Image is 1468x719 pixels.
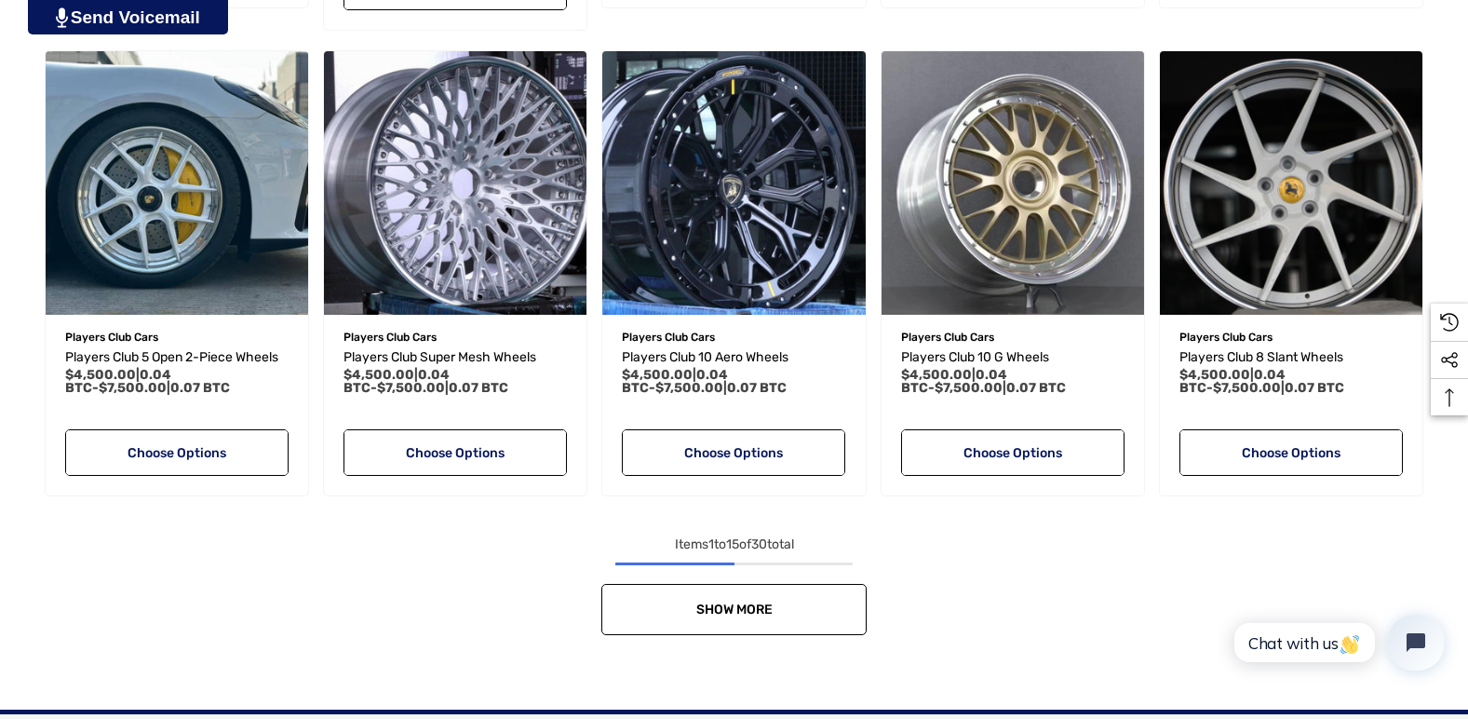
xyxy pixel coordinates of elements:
p: Players Club Cars [65,325,289,349]
span: $4,500.00 | - $7,500.00 | [1179,367,1344,396]
span: 0.07 BTC [1285,380,1344,396]
nav: pagination [37,534,1431,635]
img: Players Club Super Mesh 2-Piece Forged Wheels [324,51,586,314]
span: 0.04 BTC [1179,367,1286,396]
a: Players Club 10 G Wheels,Price range from $4,500.00 to $7,500.00 [901,346,1125,369]
span: 0.04 BTC [65,367,171,396]
span: 1 [708,536,714,552]
span: 0.04 BTC [622,367,728,396]
img: Players Club 8 Slant 2-Piece Forged Wheels [1160,51,1422,314]
a: Players Club 10 Aero Wheels,Price range from $4,500.00 to $7,500.00 [602,51,865,314]
p: Players Club Cars [901,325,1125,349]
span: Show More [696,602,773,617]
span: $4,500.00 | - $7,500.00 | [343,367,508,396]
span: 0.07 BTC [170,380,230,396]
span: 0.07 BTC [1006,380,1066,396]
span: Players Club 5 Open 2-Piece Wheels [65,349,278,365]
a: Choose Options [622,429,845,476]
span: Players Club 10 G Wheels [901,349,1049,365]
a: Players Club Super Mesh Wheels,Price range from $4,500.00 to $7,500.00 [324,51,586,314]
span: $4,500.00 | - $7,500.00 | [65,367,230,396]
img: Players Club 5 Open 2-Piece Wheels [46,51,308,314]
iframe: Tidio Chat [1214,599,1460,686]
span: 0.04 BTC [343,367,450,396]
svg: Top [1431,388,1468,407]
a: Players Club 5 Open 2-Piece Wheels,Price range from $4,500.00 to $7,500.00 [46,51,308,314]
span: 15 [726,536,739,552]
a: Players Club Super Mesh Wheels,Price range from $4,500.00 to $7,500.00 [343,346,567,369]
a: Choose Options [901,429,1125,476]
span: 30 [751,536,767,552]
span: 0.04 BTC [901,367,1007,396]
span: $4,500.00 | - $7,500.00 | [622,367,787,396]
span: 0.07 BTC [727,380,787,396]
a: Players Club 8 Slant Wheels,Price range from $4,500.00 to $7,500.00 [1160,51,1422,314]
a: Players Club 10 Aero Wheels,Price range from $4,500.00 to $7,500.00 [622,346,845,369]
span: Players Club 8 Slant Wheels [1179,349,1343,365]
a: Show More [601,584,867,635]
span: Players Club Super Mesh Wheels [343,349,536,365]
span: $4,500.00 | - $7,500.00 | [901,367,1066,396]
a: Players Club 5 Open 2-Piece Wheels,Price range from $4,500.00 to $7,500.00 [65,346,289,369]
a: Choose Options [65,429,289,476]
div: Items to of total [37,534,1431,556]
img: Players Club 10 G 2-Piece Forged Wheels [882,51,1144,314]
span: 0.07 BTC [449,380,508,396]
p: Players Club Cars [622,325,845,349]
p: Players Club Cars [1179,325,1403,349]
a: Players Club 10 G Wheels,Price range from $4,500.00 to $7,500.00 [882,51,1144,314]
svg: Social Media [1440,351,1459,370]
span: Players Club 10 Aero Wheels [622,349,788,365]
svg: Recently Viewed [1440,313,1459,332]
a: Choose Options [343,429,567,476]
img: PjwhLS0gR2VuZXJhdG9yOiBHcmF2aXQuaW8gLS0+PHN2ZyB4bWxucz0iaHR0cDovL3d3dy53My5vcmcvMjAwMC9zdmciIHhtb... [56,7,68,28]
a: Choose Options [1179,429,1403,476]
p: Players Club Cars [343,325,567,349]
img: Players Club 10 Aero 2-Piece Forged Wheels [602,51,865,314]
a: Players Club 8 Slant Wheels,Price range from $4,500.00 to $7,500.00 [1179,346,1403,369]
